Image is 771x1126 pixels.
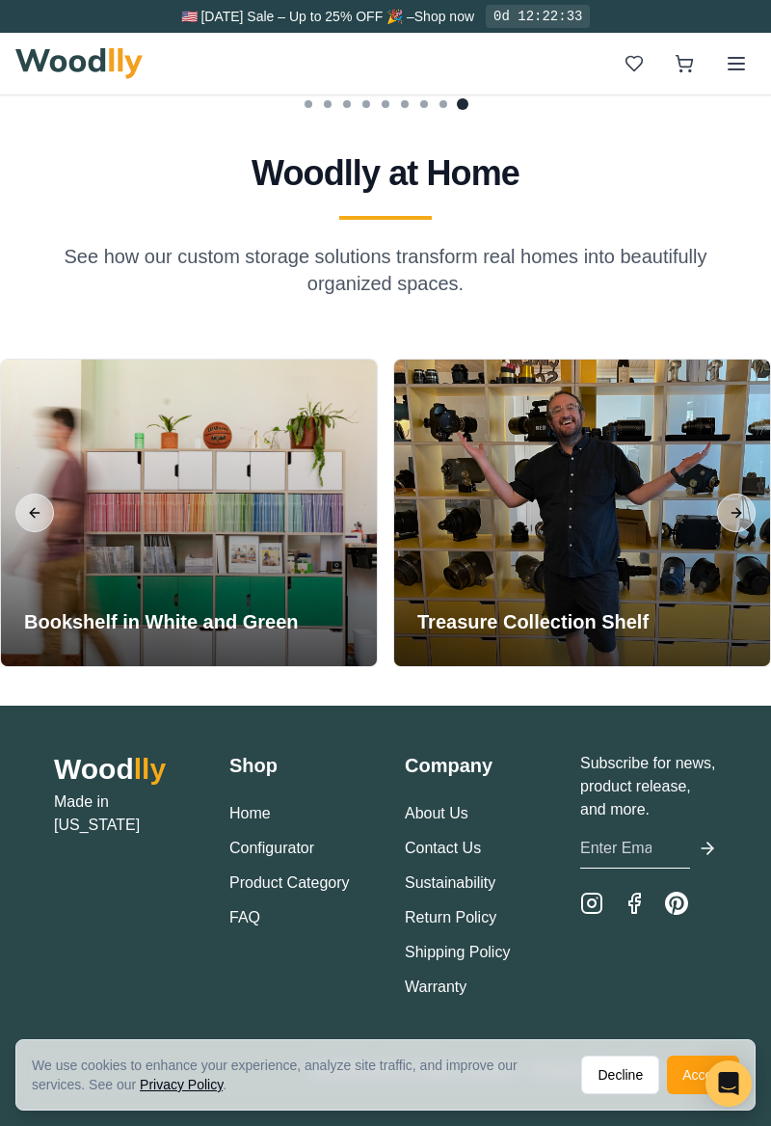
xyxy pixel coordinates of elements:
[405,979,466,995] a: Warranty
[417,608,649,635] h3: Treasure Collection Shelf
[705,1060,752,1107] div: Open Intercom Messenger
[405,874,495,891] a: Sustainability
[229,874,350,891] a: Product Category
[229,837,314,860] button: Configurator
[405,944,510,960] a: Shipping Policy
[24,608,298,635] h3: Bookshelf in White and Green
[229,752,366,779] h3: Shop
[32,1056,566,1094] div: We use cookies to enhance your experience, analyze site traffic, and improve our services. See our .
[580,752,717,821] p: Subscribe for news, product release, and more.
[229,909,260,925] a: FAQ
[580,829,690,869] input: Enter Email
[405,909,496,925] a: Return Policy
[229,805,271,821] a: Home
[486,5,590,28] div: 0d 12:22:33
[181,9,414,24] span: 🇺🇸 [DATE] Sale – Up to 25% OFF 🎉 –
[405,840,481,856] a: Contact Us
[405,752,542,779] h3: Company
[23,154,748,193] h2: Woodlly at Home
[580,892,603,915] a: Instagram
[665,892,688,915] a: Pinterest
[134,753,166,785] span: lly
[623,892,646,915] a: Facebook
[140,1077,223,1092] a: Privacy Policy
[15,48,143,79] img: Woodlly
[667,1056,739,1094] button: Accept
[405,805,468,821] a: About Us
[54,752,191,787] h2: Wood
[414,9,474,24] a: Shop now
[23,243,748,297] p: See how our custom storage solutions transform real homes into beautifully organized spaces.
[54,791,191,837] p: Made in [US_STATE]
[581,1056,659,1094] button: Decline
